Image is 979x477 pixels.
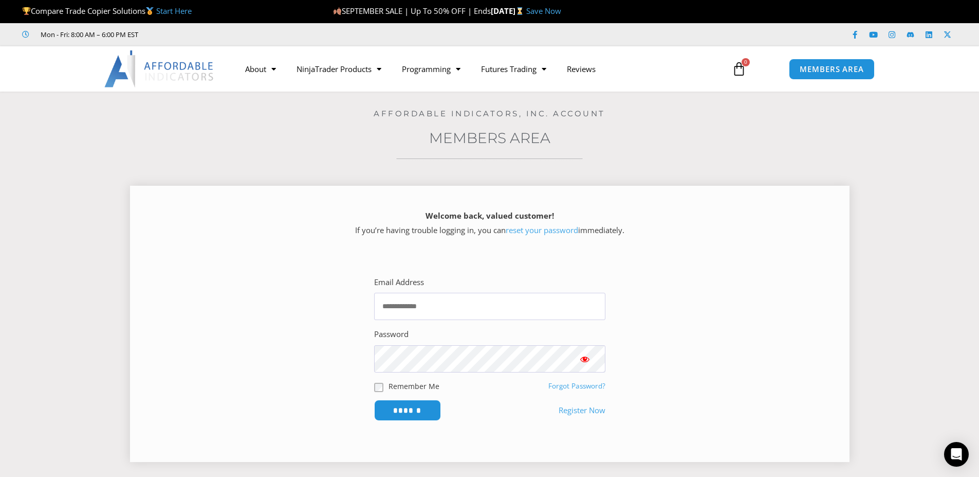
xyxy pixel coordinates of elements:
img: 🍂 [334,7,341,15]
a: reset your password [506,225,578,235]
strong: [DATE] [491,6,526,16]
iframe: Customer reviews powered by Trustpilot [153,29,307,40]
a: MEMBERS AREA [789,59,875,80]
a: About [235,57,286,81]
a: Reviews [557,57,606,81]
div: Open Intercom Messenger [944,442,969,467]
span: 0 [742,58,750,66]
p: If you’re having trouble logging in, you can immediately. [148,209,832,238]
a: Programming [392,57,471,81]
label: Email Address [374,275,424,290]
a: Save Now [526,6,561,16]
img: 🥇 [146,7,154,15]
strong: Welcome back, valued customer! [426,210,554,221]
a: Start Here [156,6,192,16]
span: MEMBERS AREA [800,65,864,73]
a: Forgot Password? [548,381,605,391]
a: 0 [716,54,762,84]
nav: Menu [235,57,720,81]
a: Affordable Indicators, Inc. Account [374,109,605,118]
label: Password [374,327,409,342]
button: Show password [564,345,605,373]
img: ⌛ [516,7,524,15]
span: SEPTEMBER SALE | Up To 50% OFF | Ends [333,6,491,16]
label: Remember Me [389,381,439,392]
a: Members Area [429,129,550,147]
a: NinjaTrader Products [286,57,392,81]
a: Futures Trading [471,57,557,81]
span: Compare Trade Copier Solutions [22,6,192,16]
a: Register Now [559,403,605,418]
img: 🏆 [23,7,30,15]
span: Mon - Fri: 8:00 AM – 6:00 PM EST [38,28,138,41]
img: LogoAI | Affordable Indicators – NinjaTrader [104,50,215,87]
